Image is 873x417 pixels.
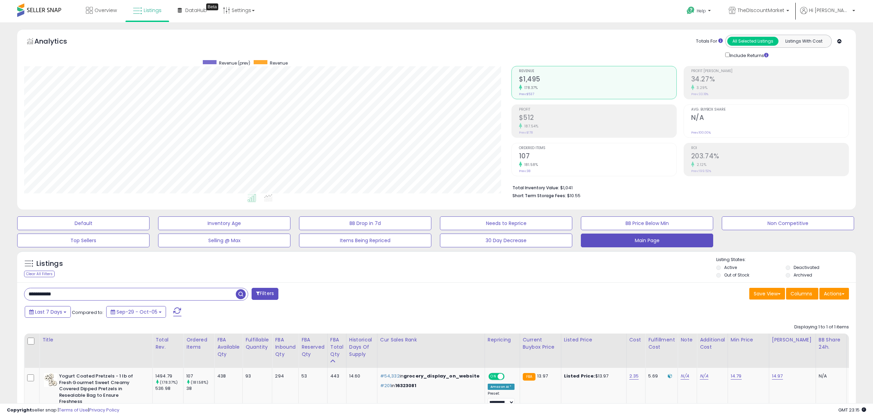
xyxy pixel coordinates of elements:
[488,336,517,343] div: Repricing
[581,234,713,247] button: Main Page
[155,336,180,351] div: Total Rev.
[648,373,672,379] div: 5.69
[299,216,431,230] button: BB Drop in 7d
[522,162,538,167] small: 181.58%
[245,373,267,379] div: 93
[512,183,844,191] li: $1,041
[25,306,71,318] button: Last 7 Days
[749,288,785,300] button: Save View
[772,373,783,380] a: 14.97
[519,114,676,123] h2: $512
[301,373,322,379] div: 53
[778,37,829,46] button: Listings With Cost
[117,308,157,315] span: Sep-29 - Oct-05
[89,407,119,413] a: Privacy Policy
[519,146,676,150] span: Ordered Items
[786,288,818,300] button: Columns
[696,38,723,45] div: Totals For
[691,131,711,135] small: Prev: 100.00%
[724,264,737,270] label: Active
[738,7,784,14] span: TheDIscountMarket
[727,37,778,46] button: All Selected Listings
[519,75,676,84] h2: $1,495
[217,336,240,358] div: FBA Available Qty
[186,385,214,392] div: 38
[691,69,849,73] span: Profit [PERSON_NAME]
[720,51,777,59] div: Include Returns
[819,288,849,300] button: Actions
[512,193,566,199] b: Short Term Storage Fees:
[523,336,558,351] div: Current Buybox Price
[800,7,855,22] a: Hi [PERSON_NAME]
[519,108,676,112] span: Profit
[522,124,539,129] small: 187.54%
[697,8,706,14] span: Help
[17,234,150,247] button: Top Sellers
[349,373,372,379] div: 14.60
[330,336,343,358] div: FBA Total Qty
[681,373,689,380] a: N/A
[700,336,725,351] div: Additional Cost
[519,92,534,96] small: Prev: $537
[731,336,766,343] div: Min Price
[691,114,849,123] h2: N/A
[299,234,431,247] button: Items Being Repriced
[564,336,623,343] div: Listed Price
[716,257,856,263] p: Listing States:
[404,373,479,379] span: grocery_display_on_website
[564,373,621,379] div: $13.97
[245,336,269,351] div: Fulfillable Quantity
[791,290,812,297] span: Columns
[206,3,218,10] div: Tooltip anchor
[488,384,515,390] div: Amazon AI *
[691,108,849,112] span: Avg. Buybox Share
[155,385,183,392] div: 536.98
[691,152,849,161] h2: 203.74%
[519,152,676,161] h2: 107
[330,373,341,379] div: 443
[512,185,559,191] b: Total Inventory Value:
[106,306,166,318] button: Sep-29 - Oct-05
[275,336,296,358] div: FBA inbound Qty
[186,373,214,379] div: 107
[34,36,80,48] h5: Analytics
[217,373,237,379] div: 438
[700,373,708,380] a: N/A
[537,373,548,379] span: 13.97
[380,336,482,343] div: Cur Sales Rank
[17,216,150,230] button: Default
[35,308,62,315] span: Last 7 Days
[380,383,479,389] p: in
[809,7,850,14] span: Hi [PERSON_NAME]
[395,382,416,389] span: 16323081
[186,336,211,351] div: Ordered Items
[819,336,844,351] div: BB Share 24h.
[772,336,813,343] div: [PERSON_NAME]
[691,169,711,173] small: Prev: 199.52%
[629,373,639,380] a: 2.35
[7,407,119,414] div: seller snap | |
[144,7,162,14] span: Listings
[731,373,742,380] a: 14.79
[42,336,150,343] div: Title
[519,169,530,173] small: Prev: 38
[44,373,57,387] img: 41RiFgETBIL._SL40_.jpg
[794,264,819,270] label: Deactivated
[794,272,812,278] label: Archived
[819,373,841,379] div: N/A
[191,380,208,385] small: (181.58%)
[270,60,288,66] span: Revenue
[648,336,675,351] div: Fulfillment Cost
[519,69,676,73] span: Revenue
[504,374,515,380] span: OFF
[160,380,178,385] small: (178.37%)
[722,216,854,230] button: Non Competitive
[691,92,708,96] small: Prev: 33.18%
[691,75,849,84] h2: 34.27%
[24,271,55,277] div: Clear All Filters
[158,234,290,247] button: Selling @ Max
[724,272,749,278] label: Out of Stock
[380,373,479,379] p: in
[564,373,595,379] b: Listed Price:
[522,85,538,90] small: 178.37%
